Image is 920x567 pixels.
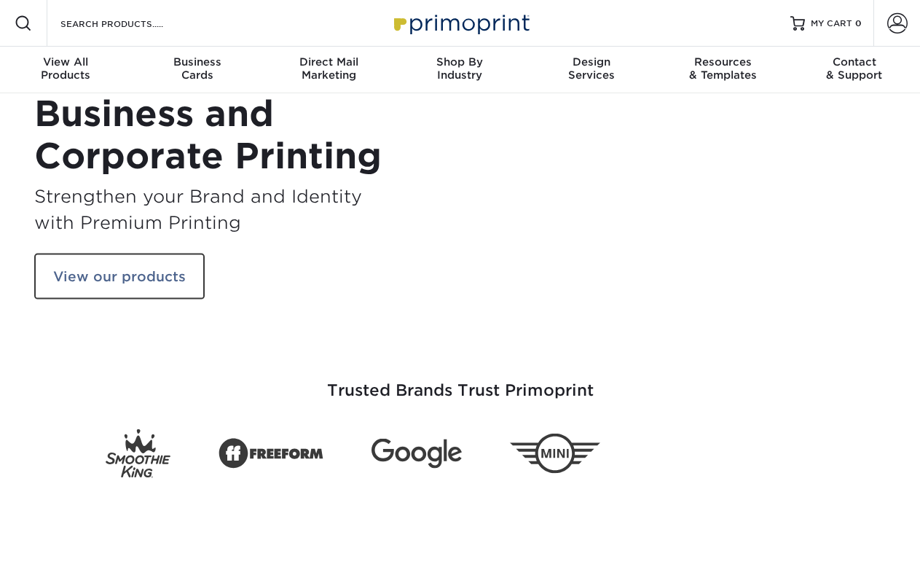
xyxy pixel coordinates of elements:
a: BusinessCards [131,47,262,93]
img: Amazon [648,453,649,454]
span: Business [131,55,262,69]
div: Industry [394,55,525,82]
a: Shop ByIndustry [394,47,525,93]
span: Contact [789,55,920,69]
a: DesignServices [526,47,657,93]
img: Freeform [219,430,323,477]
img: Google [371,439,462,469]
span: Resources [657,55,788,69]
img: Smoothie King [106,429,170,478]
span: 0 [855,18,862,28]
a: Contact& Support [789,47,920,93]
div: Cards [131,55,262,82]
div: Services [526,55,657,82]
div: Marketing [263,55,394,82]
a: View our products [34,253,205,300]
span: MY CART [811,17,852,30]
a: Direct MailMarketing [263,47,394,93]
input: SEARCH PRODUCTS..... [59,15,201,32]
h3: Strengthen your Brand and Identity with Premium Printing [34,183,449,235]
img: Primoprint [388,7,533,39]
img: Mini [510,434,600,474]
div: & Support [789,55,920,82]
div: & Templates [657,55,788,82]
span: Shop By [394,55,525,69]
span: Design [526,55,657,69]
h1: Business and Corporate Printing [34,93,449,177]
h3: Trusted Brands Trust Primoprint [34,346,886,418]
span: Direct Mail [263,55,394,69]
a: Resources& Templates [657,47,788,93]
